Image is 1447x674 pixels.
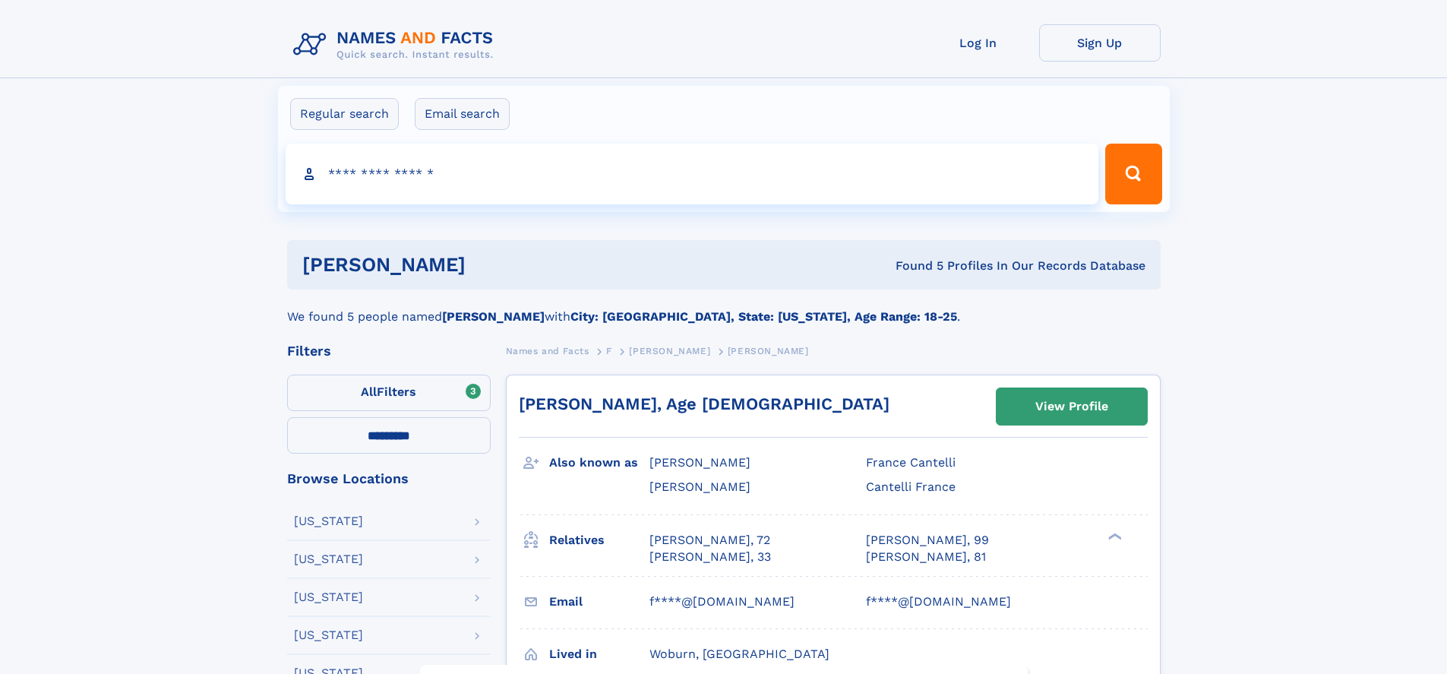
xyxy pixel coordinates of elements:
[649,479,750,494] span: [PERSON_NAME]
[286,144,1099,204] input: search input
[294,553,363,565] div: [US_STATE]
[287,24,506,65] img: Logo Names and Facts
[649,647,829,661] span: Woburn, [GEOGRAPHIC_DATA]
[519,394,889,413] a: [PERSON_NAME], Age [DEMOGRAPHIC_DATA]
[997,388,1147,425] a: View Profile
[287,290,1161,326] div: We found 5 people named with .
[290,98,399,130] label: Regular search
[415,98,510,130] label: Email search
[866,549,986,565] a: [PERSON_NAME], 81
[681,258,1145,274] div: Found 5 Profiles In Our Records Database
[294,591,363,603] div: [US_STATE]
[506,341,589,360] a: Names and Facts
[287,344,491,358] div: Filters
[294,629,363,641] div: [US_STATE]
[918,24,1039,62] a: Log In
[361,384,377,399] span: All
[287,472,491,486] div: Browse Locations
[649,532,770,549] a: [PERSON_NAME], 72
[549,527,649,553] h3: Relatives
[1105,144,1161,204] button: Search Button
[606,346,612,356] span: F
[442,309,545,324] b: [PERSON_NAME]
[302,255,681,274] h1: [PERSON_NAME]
[549,641,649,667] h3: Lived in
[866,532,989,549] a: [PERSON_NAME], 99
[606,341,612,360] a: F
[866,479,956,494] span: Cantelli France
[1104,531,1123,541] div: ❯
[287,375,491,411] label: Filters
[570,309,957,324] b: City: [GEOGRAPHIC_DATA], State: [US_STATE], Age Range: 18-25
[629,346,710,356] span: [PERSON_NAME]
[649,455,750,470] span: [PERSON_NAME]
[728,346,809,356] span: [PERSON_NAME]
[549,589,649,615] h3: Email
[629,341,710,360] a: [PERSON_NAME]
[1035,389,1108,424] div: View Profile
[549,450,649,476] h3: Also known as
[1039,24,1161,62] a: Sign Up
[294,515,363,527] div: [US_STATE]
[866,455,956,470] span: France Cantelli
[649,549,771,565] a: [PERSON_NAME], 33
